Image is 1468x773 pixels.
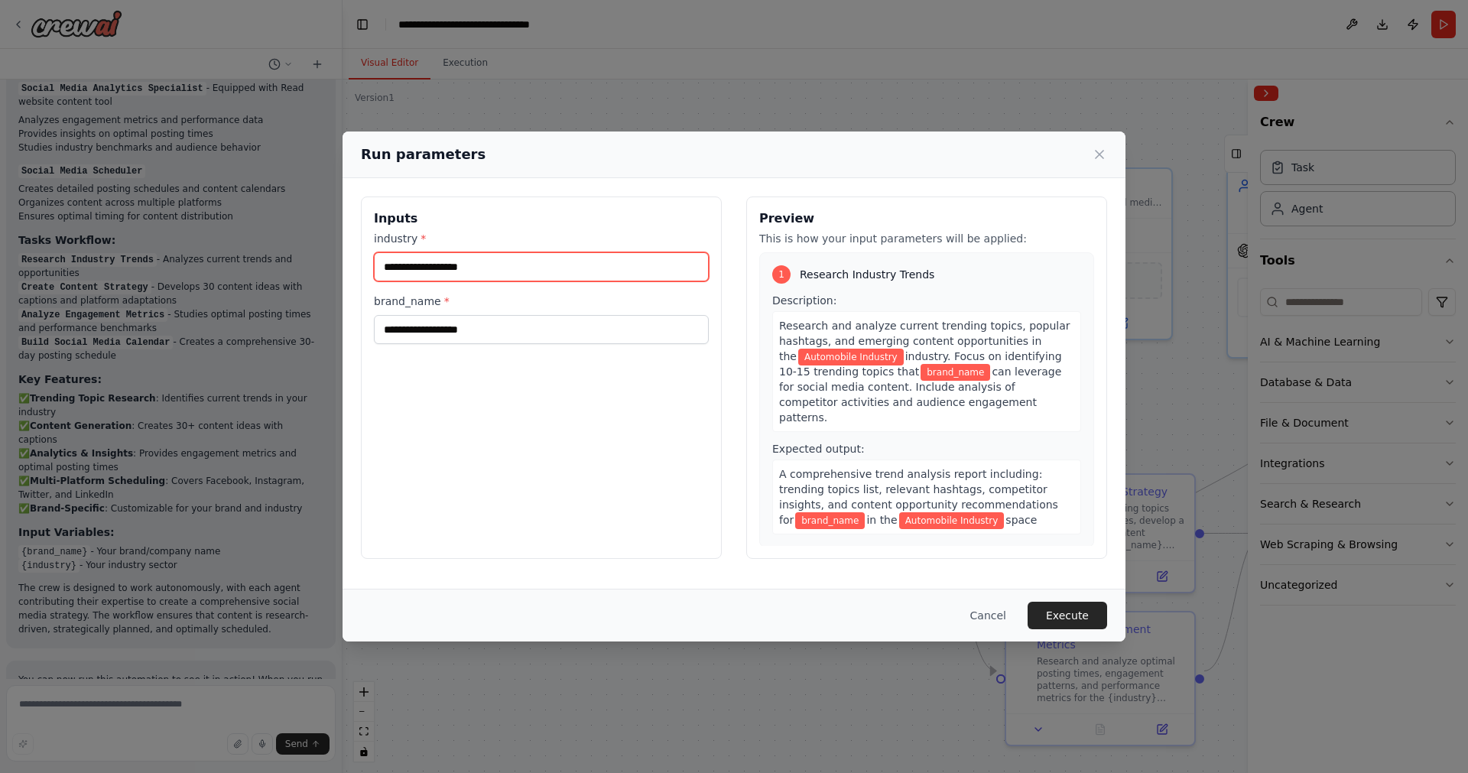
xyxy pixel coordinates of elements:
[772,294,836,307] span: Description:
[779,350,1062,378] span: industry. Focus on identifying 10-15 trending topics that
[374,209,709,228] h3: Inputs
[361,144,486,165] h2: Run parameters
[798,349,904,365] span: Variable: industry
[866,514,897,526] span: in the
[958,602,1018,629] button: Cancel
[759,209,1094,228] h3: Preview
[779,468,1058,526] span: A comprehensive trend analysis report including: trending topics list, relevant hashtags, competi...
[1005,514,1037,526] span: space
[795,512,865,529] span: Variable: brand_name
[759,231,1094,246] p: This is how your input parameters will be applied:
[800,267,934,282] span: Research Industry Trends
[772,265,791,284] div: 1
[374,294,709,309] label: brand_name
[921,364,990,381] span: Variable: brand_name
[899,512,1005,529] span: Variable: industry
[779,365,1061,424] span: can leverage for social media content. Include analysis of competitor activities and audience eng...
[772,443,865,455] span: Expected output:
[1028,602,1107,629] button: Execute
[779,320,1070,362] span: Research and analyze current trending topics, popular hashtags, and emerging content opportunitie...
[374,231,709,246] label: industry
